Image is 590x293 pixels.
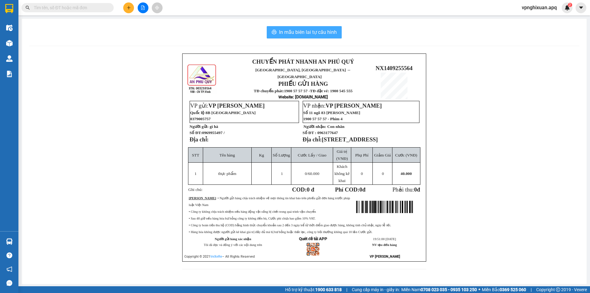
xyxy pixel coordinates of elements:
span: gì hà [210,124,218,129]
span: Phải thu: [392,186,420,193]
img: solution-icon [6,71,13,77]
sup: 2 [568,3,572,7]
span: 0 đ [307,186,314,193]
strong: 1900 57 57 57 - [284,89,310,93]
span: NX1409255564 [376,65,412,71]
strong: Người gửi hàng xác nhận [215,237,251,241]
span: • Hàng hóa không được người gửi kê khai giá trị đầy đủ mà bị hư hỏng hoặc thất lạc, công ty bồi t... [189,230,372,234]
span: In mẫu biên lai tự cấu hình [279,28,337,36]
span: Tôi đã đọc và đồng ý với các nội dung trên [204,243,262,247]
span: | [346,286,347,293]
span: search [26,6,30,10]
span: Số Lượng [273,153,290,157]
span: vpnghixuan.apq [517,4,562,11]
span: 0 [360,186,362,193]
span: VP [PERSON_NAME] [208,102,265,109]
img: warehouse-icon [6,55,13,62]
strong: TĐ đặt vé: 1900 545 555 [310,89,353,93]
span: 0 [361,171,363,176]
span: Con nhân [327,124,344,129]
span: 0379005757 [190,117,211,121]
span: 1900 57 57 57 - Phím 4 [303,117,343,121]
strong: Quét để tải APP [299,236,327,241]
span: message [6,280,12,286]
strong: COD: [292,186,314,193]
input: Tìm tên, số ĐT hoặc mã đơn [34,4,106,11]
strong: Địa chỉ: [190,136,209,143]
span: VP gửi: [190,102,265,109]
strong: CHUYỂN PHÁT NHANH AN PHÚ QUÝ [252,58,354,65]
span: đ [417,186,420,193]
strong: Người nhận: [304,124,326,129]
span: copyright [556,287,560,292]
span: 1 [281,171,283,176]
span: /60.000 [305,171,319,176]
img: warehouse-icon [6,25,13,31]
strong: Phí COD: đ [335,186,365,193]
strong: 1900 633 818 [315,287,342,292]
span: Số 11 ngõ 83 [PERSON_NAME] [303,110,360,115]
button: aim [152,2,163,13]
span: Giảm Giá [374,153,391,157]
span: Miền Bắc [482,286,526,293]
button: plus [123,2,134,13]
span: 0969955497 / [202,130,225,135]
span: 0963177647 [317,130,338,135]
span: Miền Nam [401,286,477,293]
span: ⚪️ [478,288,480,291]
span: VP [PERSON_NAME] [326,102,382,109]
span: 2 [569,3,571,7]
span: STT [192,153,199,157]
strong: NV tạo đơn hàng [372,243,397,247]
strong: PHIẾU GỬI HÀNG [278,81,328,87]
img: warehouse-icon [6,238,13,245]
strong: Địa chỉ: [303,136,322,143]
span: Ghi chú: [188,187,203,192]
strong: : [DOMAIN_NAME] [278,94,328,99]
strong: VP [PERSON_NAME] [370,255,400,259]
span: : • Người gửi hàng chịu trách nhiệm về mọi thông tin khai báo trên phiếu gửi đơn hàng trước pháp ... [189,196,350,207]
span: VP nhận: [303,102,382,109]
img: icon-new-feature [564,5,570,10]
span: Giá trị (VNĐ) [336,149,348,161]
strong: [PERSON_NAME] [189,196,216,200]
span: question-circle [6,252,12,258]
span: printer [272,30,277,35]
span: Hỗ trợ kỹ thuật: [285,286,342,293]
span: Copyright © 2021 – All Rights Reserved [184,255,255,259]
span: aim [155,6,159,10]
span: • Công ty hoàn tiền thu hộ (COD) bằng hình thức chuyển khoản sau 2 đến 3 ngày kể từ thời điểm gia... [189,224,391,227]
span: Tên hàng [219,153,235,157]
a: VeXeRe [210,255,222,259]
span: plus [127,6,131,10]
span: notification [6,266,12,272]
span: Kg [259,153,264,157]
span: [STREET_ADDRESS] [322,136,378,143]
img: logo [187,64,217,94]
span: 1 [195,171,197,176]
span: 40.000 [401,171,412,176]
span: thực phẩm [218,171,236,176]
span: • Sau 48 giờ nếu hàng hóa hư hỏng công ty không đền bù, Cước phí chưa bao gồm 10% VAT. [189,217,315,220]
span: [GEOGRAPHIC_DATA], [GEOGRAPHIC_DATA] ↔ [GEOGRAPHIC_DATA] [255,68,351,79]
span: 0 [305,171,307,176]
span: Quốc lộ 8B [GEOGRAPHIC_DATA] [190,110,256,115]
span: 0 [414,186,417,193]
button: file-add [138,2,148,13]
strong: Số ĐT: [190,130,225,135]
strong: 0708 023 035 - 0935 103 250 [421,287,477,292]
span: Cước (VNĐ) [395,153,417,157]
strong: TĐ chuyển phát: [254,89,284,93]
span: • Công ty không chịu trách nhiệm nếu hàng động vật sống bị chết trong quá trình vận chuyển [189,210,316,213]
span: Khách không kê khai [334,164,349,183]
span: file-add [141,6,145,10]
img: logo-vxr [5,4,13,13]
button: printerIn mẫu biên lai tự cấu hình [267,26,342,38]
span: Website [278,95,293,99]
span: Phụ Phí [355,153,368,157]
span: Cước Lấy / Giao [298,153,326,157]
strong: Người gửi: [190,124,209,129]
span: 0 [382,171,384,176]
span: caret-down [578,5,584,10]
span: | [531,286,532,293]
